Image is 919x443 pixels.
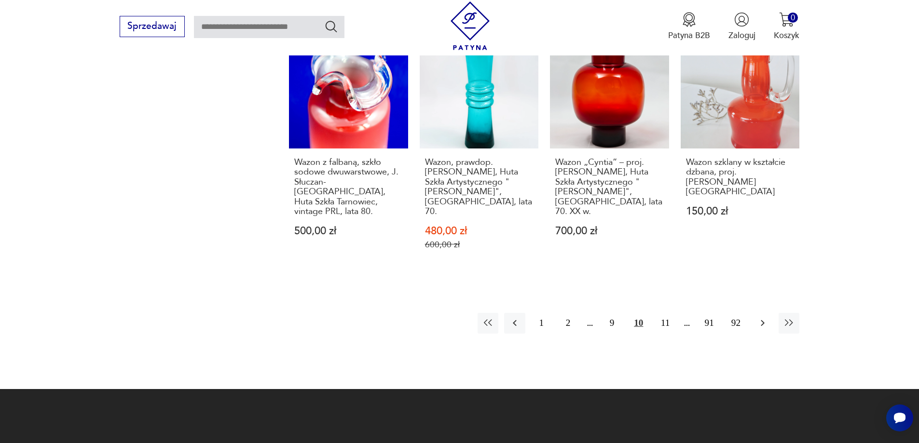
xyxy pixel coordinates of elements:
img: Ikona koszyka [779,12,794,27]
img: Patyna - sklep z meblami i dekoracjami vintage [446,1,494,50]
button: Zaloguj [728,12,755,41]
a: KlasykWazon „Cyntia” – proj. Zbigniew Horbowy, Huta Szkła Artystycznego "Barbara", Polanica-Zdrój... [550,29,669,272]
h3: Wazon, prawdop. [PERSON_NAME], Huta Szkła Artystycznego "[PERSON_NAME]", [GEOGRAPHIC_DATA], lata 70. [425,158,534,216]
p: 600,00 zł [425,240,534,250]
a: KlasykWazon z falbaną, szkło sodowe dwuwarstwowe, J. Słuczan-Orkusz, Huta Szkła Tarnowiec, vintag... [289,29,408,272]
button: 9 [602,313,622,334]
button: Szukaj [324,19,338,33]
img: Ikona medalu [682,12,697,27]
a: SaleWazon, prawdop. Lucyna Pijaczewska, Huta Szkła Artystycznego "Barbara", Polanica-Zdrój, lata ... [420,29,539,272]
button: 2 [558,313,578,334]
button: 0Koszyk [774,12,799,41]
p: 480,00 zł [425,226,534,236]
div: 0 [788,13,798,23]
p: 700,00 zł [555,226,664,236]
h3: Wazon szklany w kształcie dzbana, proj. [PERSON_NAME] [GEOGRAPHIC_DATA] [686,158,795,197]
button: Patyna B2B [668,12,710,41]
p: Zaloguj [728,30,755,41]
p: Patyna B2B [668,30,710,41]
p: 150,00 zł [686,206,795,216]
img: Ikonka użytkownika [734,12,749,27]
p: 500,00 zł [294,226,403,236]
button: 92 [726,313,746,334]
h3: Wazon z falbaną, szkło sodowe dwuwarstwowe, J. Słuczan-[GEOGRAPHIC_DATA], Huta Szkła Tarnowiec, v... [294,158,403,216]
button: 91 [699,313,720,334]
p: Koszyk [774,30,799,41]
iframe: Smartsupp widget button [886,404,913,431]
h3: Wazon „Cyntia” – proj. [PERSON_NAME], Huta Szkła Artystycznego "[PERSON_NAME]", [GEOGRAPHIC_DATA]... [555,158,664,216]
button: 1 [531,313,552,334]
a: Ikona medaluPatyna B2B [668,12,710,41]
button: 10 [628,313,649,334]
a: KlasykWazon szklany w kształcie dzbana, proj. L. Fiedorowicz, H. S. G. ZąbkowiceWazon szklany w k... [681,29,800,272]
a: Sprzedawaj [120,23,185,31]
button: 11 [655,313,675,334]
button: Sprzedawaj [120,16,185,37]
